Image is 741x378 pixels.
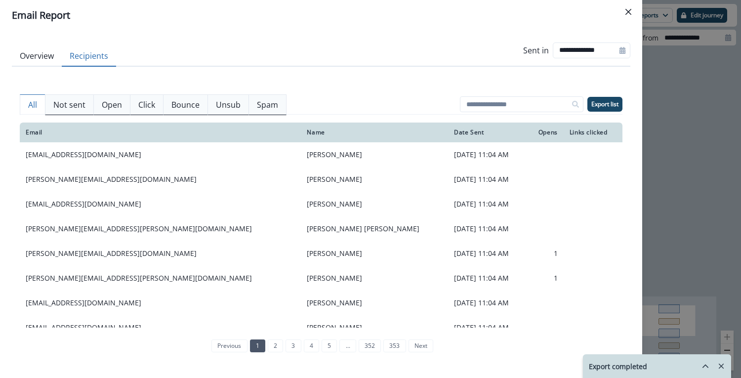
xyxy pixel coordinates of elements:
[28,99,37,111] p: All
[587,97,622,112] button: Export list
[301,315,448,340] td: [PERSON_NAME]
[591,101,618,108] p: Export list
[383,339,406,352] a: Page 353
[454,273,521,283] p: [DATE] 11:04 AM
[454,298,521,308] p: [DATE] 11:04 AM
[301,241,448,266] td: [PERSON_NAME]
[304,339,319,352] a: Page 4
[209,339,433,352] ul: Pagination
[301,192,448,216] td: [PERSON_NAME]
[527,241,563,266] td: 1
[527,266,563,291] td: 1
[620,4,636,20] button: Close
[286,339,301,352] a: Page 3
[339,339,356,352] a: Jump forward
[523,44,549,56] p: Sent in
[250,339,265,352] a: Page 1 is your current page
[454,150,521,160] p: [DATE] 11:04 AM
[20,167,301,192] td: [PERSON_NAME][EMAIL_ADDRESS][DOMAIN_NAME]
[533,128,557,136] div: Opens
[20,266,301,291] td: [PERSON_NAME][EMAIL_ADDRESS][PERSON_NAME][DOMAIN_NAME]
[359,339,381,352] a: Page 352
[301,266,448,291] td: [PERSON_NAME]
[690,355,709,378] button: hide-exports
[171,99,200,111] p: Bounce
[322,339,337,352] a: Page 5
[454,199,521,209] p: [DATE] 11:04 AM
[409,339,433,352] a: Next page
[301,142,448,167] td: [PERSON_NAME]
[20,315,301,340] td: [EMAIL_ADDRESS][DOMAIN_NAME]
[454,224,521,234] p: [DATE] 11:04 AM
[454,128,521,136] div: Date Sent
[454,174,521,184] p: [DATE] 11:04 AM
[20,241,301,266] td: [PERSON_NAME][EMAIL_ADDRESS][DOMAIN_NAME]
[26,128,295,136] div: Email
[713,359,729,374] button: Remove-exports
[301,291,448,315] td: [PERSON_NAME]
[570,128,617,136] div: Links clicked
[454,249,521,258] p: [DATE] 11:04 AM
[301,167,448,192] td: [PERSON_NAME]
[102,99,122,111] p: Open
[257,99,278,111] p: Spam
[454,323,521,333] p: [DATE] 11:04 AM
[20,142,301,167] td: [EMAIL_ADDRESS][DOMAIN_NAME]
[138,99,155,111] p: Click
[268,339,283,352] a: Page 2
[301,216,448,241] td: [PERSON_NAME] [PERSON_NAME]
[20,291,301,315] td: [EMAIL_ADDRESS][DOMAIN_NAME]
[53,99,85,111] p: Not sent
[20,216,301,241] td: [PERSON_NAME][EMAIL_ADDRESS][PERSON_NAME][DOMAIN_NAME]
[12,8,630,23] div: Email Report
[698,359,713,374] button: hide-exports
[12,46,62,67] button: Overview
[589,361,647,372] p: Export completed
[20,192,301,216] td: [EMAIL_ADDRESS][DOMAIN_NAME]
[216,99,241,111] p: Unsub
[307,128,442,136] div: Name
[62,46,116,67] button: Recipients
